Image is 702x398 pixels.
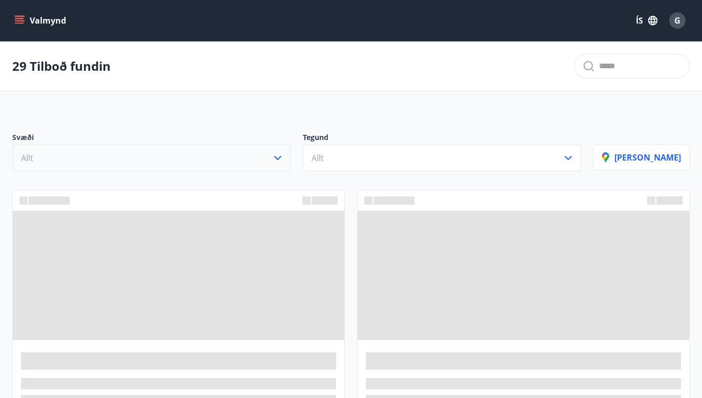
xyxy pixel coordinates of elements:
[12,145,291,171] button: Allt
[593,145,690,170] button: [PERSON_NAME]
[674,15,680,26] span: G
[312,152,324,164] span: Allt
[602,152,681,163] p: [PERSON_NAME]
[21,152,33,164] span: Allt
[665,8,690,33] button: G
[12,132,291,145] p: Svæði
[303,145,581,171] button: Allt
[12,11,70,30] button: menu
[630,11,663,30] button: ÍS
[12,57,111,75] p: 29 Tilboð fundin
[303,132,581,145] p: Tegund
